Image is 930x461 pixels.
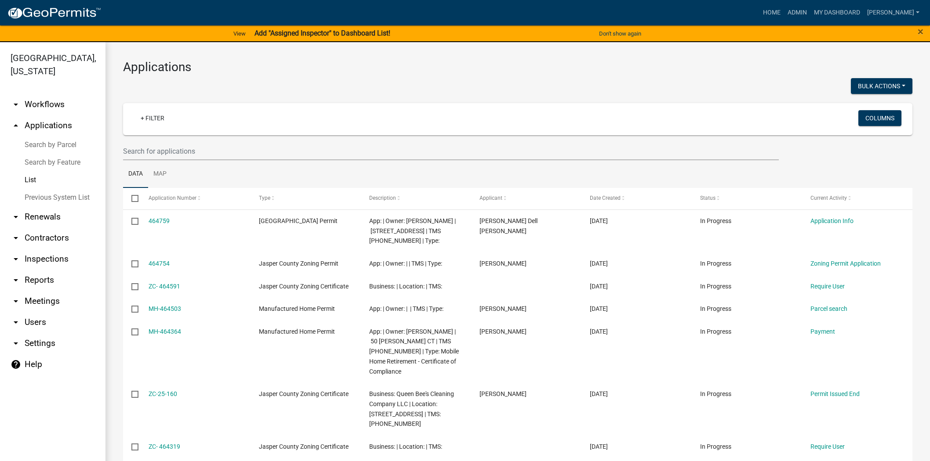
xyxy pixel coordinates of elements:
datatable-header-cell: Status [692,188,802,209]
i: arrow_drop_down [11,296,21,306]
input: Search for applications [123,142,779,160]
span: Martha Watkins [480,260,527,267]
a: Map [148,160,172,188]
a: View [230,26,249,41]
span: Manufactured Home Permit [259,305,335,312]
a: My Dashboard [810,4,864,21]
span: Business: | Location: | TMS: [369,283,442,290]
span: 08/15/2025 [590,283,608,290]
h3: Applications [123,60,912,75]
span: Date Created [590,195,621,201]
a: Require User [810,443,845,450]
i: help [11,359,21,370]
span: In Progress [700,443,731,450]
span: Sue D'Agostino [480,305,527,312]
span: Business: | Location: | TMS: [369,443,442,450]
span: Description [369,195,396,201]
span: In Progress [700,305,731,312]
span: Giselle Ramirez [480,390,527,397]
button: Close [918,26,923,37]
span: Manufactured Home Permit [259,328,335,335]
span: Jasper County Zoning Certificate [259,283,349,290]
datatable-header-cell: Description [361,188,471,209]
datatable-header-cell: Current Activity [802,188,912,209]
a: Application Info [810,217,854,224]
a: [PERSON_NAME] [864,4,923,21]
span: Sue D'Agostino [480,328,527,335]
a: Admin [784,4,810,21]
button: Columns [858,110,901,126]
span: App: | Owner: BRYAN LUCY DELL | 380 MACEDONIA RD | TMS 038-00-03-004 | Type: [369,217,456,245]
span: App: | Owner: HILTON NATHANIEL III | 50 LACY LOVE CT | TMS 085-00-06-053 | Type: Mobile Home Reti... [369,328,459,375]
a: Home [759,4,784,21]
a: Require User [810,283,845,290]
span: 08/15/2025 [590,443,608,450]
span: Jasper County Zoning Permit [259,260,338,267]
i: arrow_drop_up [11,120,21,131]
span: In Progress [700,328,731,335]
i: arrow_drop_down [11,338,21,349]
span: 08/16/2025 [590,260,608,267]
a: 464754 [149,260,170,267]
span: Business: Queen Bee's Cleaning Company LLC | Location: 256 GREEN ACRES RD | TMS: 080-00-03-020 [369,390,454,427]
span: 08/15/2025 [590,305,608,312]
a: MH-464364 [149,328,181,335]
a: ZC- 464591 [149,283,180,290]
button: Bulk Actions [851,78,912,94]
a: MH-464503 [149,305,181,312]
a: ZC-25-160 [149,390,177,397]
span: In Progress [700,390,731,397]
span: In Progress [700,217,731,224]
datatable-header-cell: Select [123,188,140,209]
i: arrow_drop_down [11,275,21,285]
a: Zoning Permit Application [810,260,881,267]
datatable-header-cell: Date Created [581,188,692,209]
span: 08/16/2025 [590,217,608,224]
span: In Progress [700,260,731,267]
a: ZC- 464319 [149,443,180,450]
datatable-header-cell: Type [250,188,360,209]
a: + Filter [134,110,171,126]
a: Data [123,160,148,188]
a: Payment [810,328,835,335]
span: Applicant [480,195,502,201]
span: Lucy Dell Bryan [480,217,538,234]
strong: Add "Assigned Inspector" to Dashboard List! [254,29,390,37]
a: 464759 [149,217,170,224]
span: Status [700,195,716,201]
span: In Progress [700,283,731,290]
span: Jasper County Zoning Certificate [259,390,349,397]
span: Current Activity [810,195,847,201]
span: 08/15/2025 [590,390,608,397]
i: arrow_drop_down [11,317,21,328]
span: 08/15/2025 [590,328,608,335]
datatable-header-cell: Application Number [140,188,250,209]
span: App: | Owner: | | TMS | Type: [369,305,443,312]
datatable-header-cell: Applicant [471,188,581,209]
span: Application Number [149,195,196,201]
i: arrow_drop_down [11,233,21,243]
span: Jasper County Building Permit [259,217,338,224]
button: Don't show again [596,26,645,41]
a: Parcel search [810,305,847,312]
i: arrow_drop_down [11,212,21,222]
i: arrow_drop_down [11,254,21,264]
span: App: | Owner: | | TMS | Type: [369,260,442,267]
span: Type [259,195,270,201]
a: Permit Issued End [810,390,860,397]
span: × [918,25,923,38]
span: Jasper County Zoning Certificate [259,443,349,450]
i: arrow_drop_down [11,99,21,110]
